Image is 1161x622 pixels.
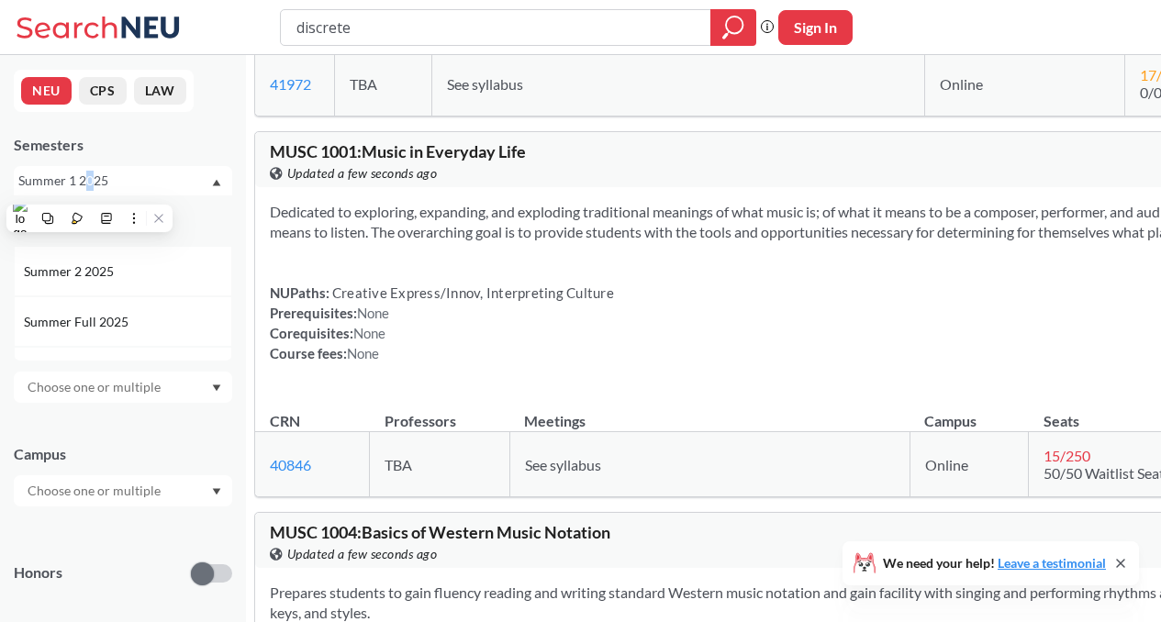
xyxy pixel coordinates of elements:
div: Dropdown arrow [14,475,232,506]
th: Campus [910,393,1028,432]
span: Updated a few seconds ago [287,544,438,564]
span: Updated a few seconds ago [287,163,438,183]
div: Summer 1 2025Dropdown arrowFall 2025Summer 2 2025Summer Full 2025Summer 1 2025Spring 2025Fall 202... [14,166,232,195]
th: Professors [370,393,509,432]
svg: Dropdown arrow [212,488,221,495]
div: CRN [270,411,300,431]
button: Sign In [778,10,853,45]
span: We need your help! [883,557,1106,570]
span: 15 / 250 [1044,447,1090,464]
input: Class, professor, course number, "phrase" [295,12,698,43]
svg: Dropdown arrow [212,384,221,392]
span: See syllabus [525,456,601,473]
div: Dropdown arrow [14,372,232,403]
td: Online [910,432,1028,497]
span: Summer Full 2025 [24,312,132,332]
input: Choose one or multiple [18,480,173,502]
a: Leave a testimonial [998,555,1106,571]
a: 41972 [270,75,311,93]
span: None [357,305,390,321]
button: CPS [79,77,127,105]
th: Meetings [509,393,910,432]
span: MUSC 1004 : Basics of Western Music Notation [270,522,610,542]
span: See syllabus [447,75,523,93]
svg: Dropdown arrow [212,179,221,186]
a: 40846 [270,456,311,473]
svg: magnifying glass [722,15,744,40]
td: TBA [370,432,509,497]
span: None [353,325,386,341]
input: Choose one or multiple [18,376,173,398]
span: None [347,345,380,361]
div: Semesters [14,135,232,155]
div: Campus [14,444,232,464]
div: NUPaths: Prerequisites: Corequisites: Course fees: [270,283,614,363]
button: NEU [21,77,72,105]
button: LAW [134,77,186,105]
span: Summer 2 2025 [24,261,117,282]
div: magnifying glass [710,9,756,46]
span: Creative Express/Innov, Interpreting Culture [329,284,614,301]
td: TBA [335,51,432,117]
td: Online [924,51,1125,117]
span: MUSC 1001 : Music in Everyday Life [270,141,526,161]
p: Honors [14,562,62,583]
div: Summer 1 2025 [18,171,210,191]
